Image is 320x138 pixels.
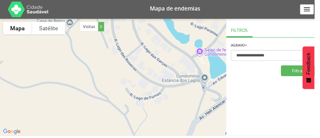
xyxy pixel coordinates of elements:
i:  [308,5,317,14]
label: Agravo [235,44,251,48]
span: 0 [100,22,106,32]
h1: Mapa de endemias [57,6,299,11]
div: Visitas [81,22,106,32]
div: Filtros [230,22,257,38]
span: Feedback [311,54,317,76]
button: Feedback - Mostrar pesquisa [308,47,320,91]
button: Mostrar imagens de satélite [32,22,66,35]
button: Atalhos do teclado [229,134,255,138]
button: Mostrar mapa de ruas [3,22,32,35]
